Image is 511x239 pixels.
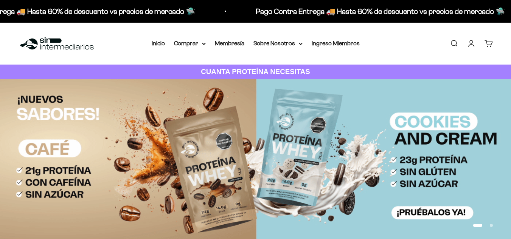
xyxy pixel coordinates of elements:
a: Ingreso Miembros [312,40,360,46]
a: Inicio [152,40,165,46]
p: Pago Contra Entrega 🚚 Hasta 60% de descuento vs precios de mercado 🛸 [249,5,498,17]
summary: Sobre Nosotros [253,39,303,48]
strong: CUANTA PROTEÍNA NECESITAS [201,68,310,76]
a: Membresía [215,40,244,46]
summary: Comprar [174,39,206,48]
